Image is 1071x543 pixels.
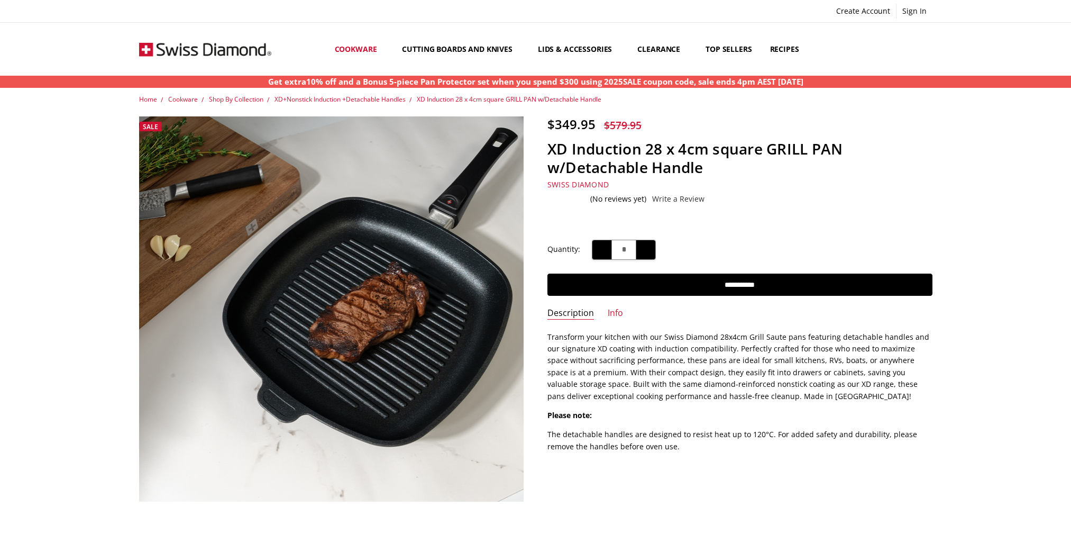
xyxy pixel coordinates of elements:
span: $579.95 [604,118,642,132]
a: Lids & Accessories [529,25,628,73]
a: Clearance [628,25,697,73]
a: Cutting boards and knives [393,25,529,73]
img: XD Induction 28 x 4cm square GRILL PAN w/Detachable Handle [139,116,524,502]
p: Get extra10% off and a Bonus 5-piece Pan Protector set when you spend $300 using 2025SALE coupon ... [268,76,803,88]
img: XD Induction 28 x 4cm square GRILL PAN w/Detachable Handle [162,507,163,508]
strong: Please note: [547,410,592,420]
span: $349.95 [547,115,596,133]
a: Create Account [830,4,896,19]
p: Transform your kitchen with our Swiss Diamond 28x4cm Grill Saute pans featuring detachable handle... [547,331,932,402]
a: Sign In [896,4,932,19]
a: Swiss Diamond [547,179,609,189]
a: Top Sellers [697,25,761,73]
a: XD+Nonstick Induction +Detachable Handles [274,95,406,104]
a: Cookware [326,25,393,73]
a: Shop By Collection [209,95,263,104]
label: Quantity: [547,243,580,255]
p: The detachable handles are designed to resist heat up to 120°C. For added safety and durability, ... [547,429,932,453]
img: XD Induction 28 x 4cm square GRILL PAN w/Detachable Handle [165,507,166,508]
a: Info [608,307,623,320]
img: how to remove and install the handle [171,507,172,508]
h1: XD Induction 28 x 4cm square GRILL PAN w/Detachable Handle [547,140,932,177]
a: Write a Review [652,195,704,203]
a: Home [139,95,157,104]
a: Cookware [168,95,198,104]
span: Sale [143,122,158,131]
img: XD Induction 28 x 4cm square GRILL PAN w/Detachable Handle [168,507,169,508]
img: Free Shipping On Every Order [139,23,271,76]
a: XD Induction 28 x 4cm square GRILL PAN w/Detachable Handle [417,95,601,104]
span: (No reviews yet) [590,195,646,203]
a: Description [547,307,594,320]
a: Recipes [761,25,808,73]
